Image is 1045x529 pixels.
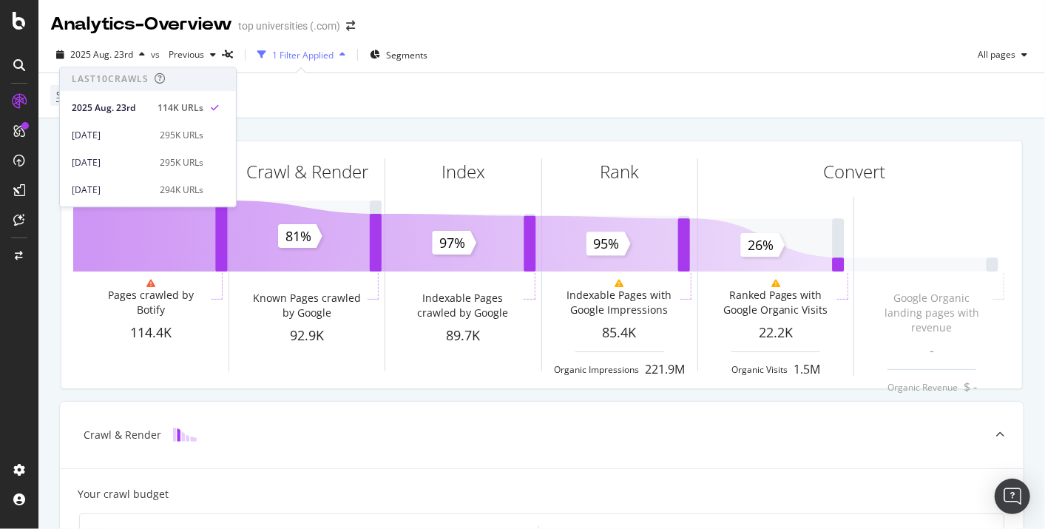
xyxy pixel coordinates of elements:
[972,43,1033,67] button: All pages
[72,129,151,142] div: [DATE]
[70,48,133,61] span: 2025 Aug. 23rd
[72,183,151,197] div: [DATE]
[405,291,521,320] div: Indexable Pages crawled by Google
[50,12,232,37] div: Analytics - Overview
[158,101,203,115] div: 114K URLs
[542,323,697,343] div: 85.4K
[346,21,355,31] div: arrow-right-arrow-left
[72,156,151,169] div: [DATE]
[163,43,222,67] button: Previous
[72,73,149,86] div: Last 10 Crawls
[995,479,1030,514] div: Open Intercom Messenger
[561,288,677,317] div: Indexable Pages with Google Impressions
[238,18,340,33] div: top universities (.com)
[78,487,169,502] div: Your crawl budget
[251,43,351,67] button: 1 Filter Applied
[385,326,541,346] div: 89.7K
[56,89,107,101] span: Search Type
[272,49,334,61] div: 1 Filter Applied
[442,159,485,184] div: Index
[160,183,203,197] div: 294K URLs
[72,101,149,115] div: 2025 Aug. 23rd
[160,129,203,142] div: 295K URLs
[600,159,639,184] div: Rank
[151,48,163,61] span: vs
[163,48,204,61] span: Previous
[364,43,433,67] button: Segments
[645,361,685,378] div: 221.9M
[246,159,368,184] div: Crawl & Render
[73,323,229,343] div: 114.4K
[229,326,385,346] div: 92.9K
[160,156,203,169] div: 295K URLs
[554,363,639,376] div: Organic Impressions
[248,291,365,320] div: Known Pages crawled by Google
[50,43,151,67] button: 2025 Aug. 23rd
[173,428,197,442] img: block-icon
[972,48,1015,61] span: All pages
[92,288,209,317] div: Pages crawled by Botify
[386,49,427,61] span: Segments
[84,428,161,442] div: Crawl & Render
